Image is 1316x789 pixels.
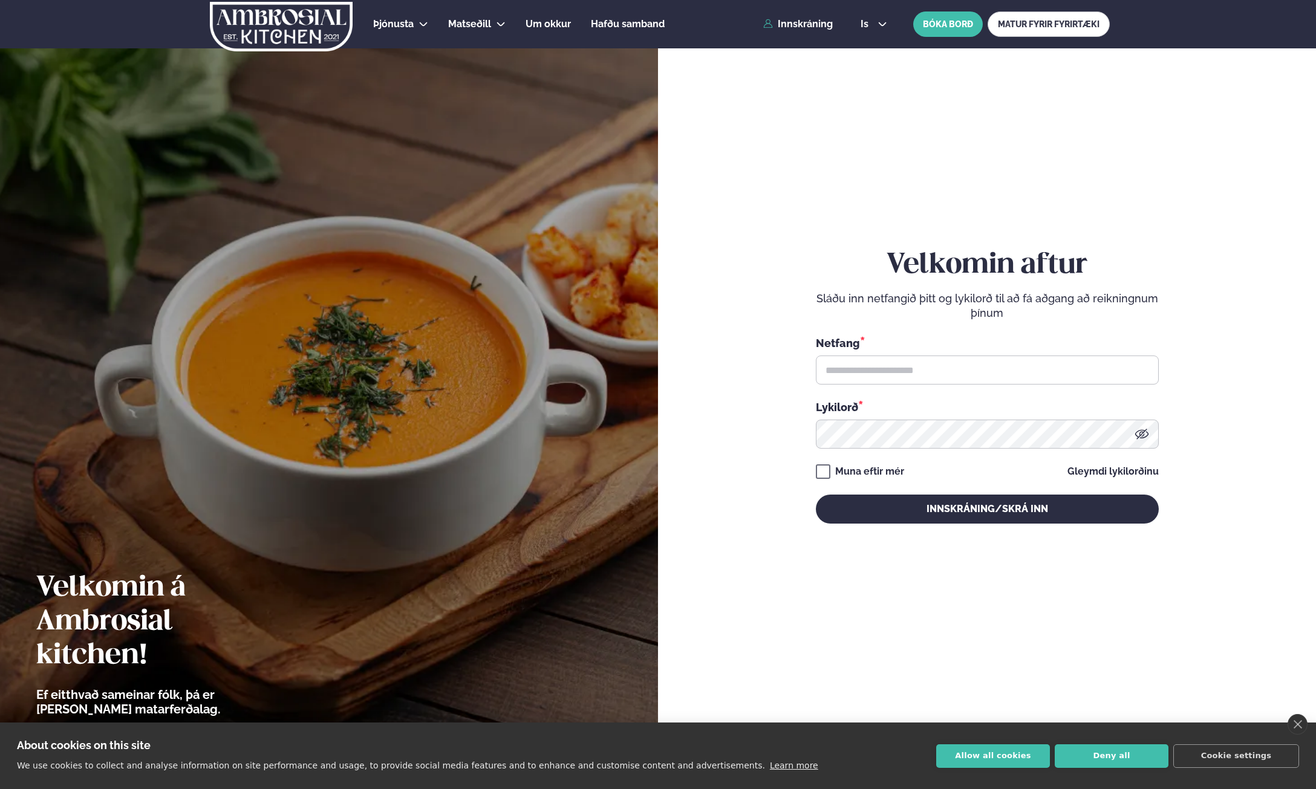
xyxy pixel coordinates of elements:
a: Learn more [770,761,818,770]
a: Hafðu samband [591,17,665,31]
span: Um okkur [526,18,571,30]
a: Innskráning [763,19,833,30]
span: Þjónusta [373,18,414,30]
p: Sláðu inn netfangið þitt og lykilorð til að fá aðgang að reikningnum þínum [816,291,1159,320]
button: Cookie settings [1173,744,1299,768]
div: Netfang [816,335,1159,351]
a: Þjónusta [373,17,414,31]
button: Allow all cookies [936,744,1050,768]
p: Ef eitthvað sameinar fólk, þá er [PERSON_NAME] matarferðalag. [36,687,287,716]
strong: About cookies on this site [17,739,151,752]
button: is [851,19,896,29]
button: BÓKA BORÐ [913,11,983,37]
a: close [1288,714,1308,735]
a: MATUR FYRIR FYRIRTÆKI [988,11,1110,37]
a: Gleymdi lykilorðinu [1067,467,1159,476]
img: logo [209,2,354,51]
a: Um okkur [526,17,571,31]
span: is [861,19,872,29]
span: Hafðu samband [591,18,665,30]
p: We use cookies to collect and analyse information on site performance and usage, to provide socia... [17,761,765,770]
a: Matseðill [448,17,491,31]
button: Deny all [1055,744,1168,768]
button: Innskráning/Skrá inn [816,495,1159,524]
span: Matseðill [448,18,491,30]
h2: Velkomin aftur [816,248,1159,282]
div: Lykilorð [816,399,1159,415]
h2: Velkomin á Ambrosial kitchen! [36,571,287,673]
